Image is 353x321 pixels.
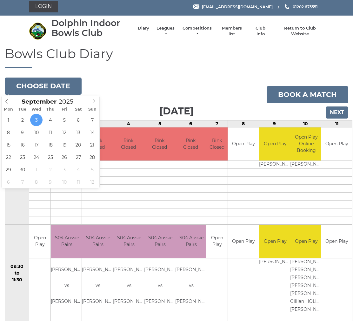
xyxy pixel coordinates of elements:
span: September 30, 2025 [16,163,29,176]
span: October 5, 2025 [86,163,98,176]
span: September 2, 2025 [16,114,29,126]
img: Email [193,4,199,9]
span: September 24, 2025 [30,151,43,163]
a: Login [29,1,58,12]
td: [PERSON_NAME] [290,290,322,298]
span: September 11, 2025 [44,126,57,139]
td: Open Play [259,225,291,258]
td: Open Play [228,225,259,258]
td: [PERSON_NAME] [113,298,145,306]
td: vs [51,282,83,290]
td: [PERSON_NAME] [175,298,207,306]
td: 5 [144,120,175,127]
span: September 16, 2025 [16,139,29,151]
button: Choose date [5,78,82,95]
td: Open Play [321,127,352,161]
span: September 6, 2025 [72,114,84,126]
span: Wed [30,107,43,112]
td: Open Play [259,127,291,161]
td: [PERSON_NAME] [290,282,322,290]
td: [PERSON_NAME] [144,266,176,274]
td: S04 Aussie Pairs [113,225,145,258]
td: S04 Aussie Pairs [144,225,176,258]
td: [PERSON_NAME] [51,266,83,274]
td: [PERSON_NAME] [290,266,322,274]
span: October 7, 2025 [16,176,29,188]
span: 01202 675551 [293,4,318,9]
span: [EMAIL_ADDRESS][DOMAIN_NAME] [202,4,273,9]
input: Next [326,106,348,119]
td: 10 [290,120,321,127]
td: [PERSON_NAME] [82,298,114,306]
td: Open Play [290,225,322,258]
span: September 27, 2025 [72,151,84,163]
span: October 3, 2025 [58,163,70,176]
td: Rink Closed [144,127,175,161]
img: Phone us [285,4,289,9]
span: September 10, 2025 [30,126,43,139]
span: September 9, 2025 [16,126,29,139]
span: September 12, 2025 [58,126,70,139]
span: October 11, 2025 [72,176,84,188]
td: vs [175,282,207,290]
span: October 4, 2025 [72,163,84,176]
a: Book a match [267,86,348,103]
div: Dolphin Indoor Bowls Club [51,18,131,38]
span: September 3, 2025 [30,114,43,126]
span: September 26, 2025 [58,151,70,163]
td: vs [82,282,114,290]
td: 11 [321,120,352,127]
a: Club Info [251,25,270,37]
td: [PERSON_NAME] [51,298,83,306]
span: September 8, 2025 [2,126,15,139]
td: [PERSON_NAME] [113,266,145,274]
span: September 28, 2025 [86,151,98,163]
span: September 29, 2025 [2,163,15,176]
td: vs [144,282,176,290]
a: Email [EMAIL_ADDRESS][DOMAIN_NAME] [193,4,273,10]
input: Scroll to increment [57,98,81,105]
span: September 15, 2025 [2,139,15,151]
td: S04 Aussie Pairs [175,225,207,258]
td: S04 Aussie Pairs [82,225,114,258]
span: September 19, 2025 [58,139,70,151]
span: October 2, 2025 [44,163,57,176]
span: September 1, 2025 [2,114,15,126]
span: September 18, 2025 [44,139,57,151]
td: Open Play [206,225,228,258]
span: September 23, 2025 [16,151,29,163]
a: Competitions [182,25,212,37]
td: [PERSON_NAME] [290,306,322,314]
td: [PERSON_NAME] [290,161,322,169]
td: S04 Aussie Pairs [51,225,83,258]
span: Sat [71,107,85,112]
span: October 6, 2025 [2,176,15,188]
span: October 1, 2025 [30,163,43,176]
td: 4 [113,120,144,127]
td: 8 [228,120,259,127]
td: 6 [175,120,206,127]
td: vs [113,282,145,290]
span: October 9, 2025 [44,176,57,188]
span: Thu [43,107,57,112]
td: [PERSON_NAME] [259,161,291,169]
td: [PERSON_NAME] [82,266,114,274]
span: September 21, 2025 [86,139,98,151]
td: Rink Closed [175,127,206,161]
span: September 20, 2025 [72,139,84,151]
td: 9 [259,120,290,127]
span: Scroll to increment [22,99,57,105]
a: Diary [138,25,149,31]
span: Mon [2,107,16,112]
td: [PERSON_NAME] [259,258,291,266]
img: Dolphin Indoor Bowls Club [29,22,46,40]
a: Leagues [156,25,176,37]
span: September 25, 2025 [44,151,57,163]
td: [PERSON_NAME] [144,298,176,306]
td: Rink Closed [206,127,228,161]
span: October 8, 2025 [30,176,43,188]
span: September 4, 2025 [44,114,57,126]
td: [PERSON_NAME] [290,274,322,282]
td: [PERSON_NAME] [175,266,207,274]
a: Return to Club Website [276,25,324,37]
